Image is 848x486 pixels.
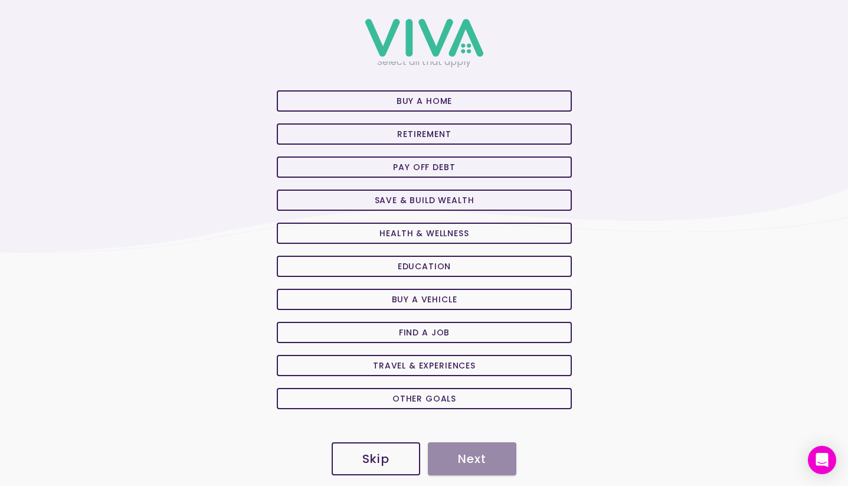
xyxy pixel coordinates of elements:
ion-button: Health & Wellness [277,223,572,244]
ion-button: Retirement [277,123,572,145]
ion-button: Other Goals [277,388,572,409]
div: Open Intercom Messenger [808,446,836,474]
ion-text: Select all that apply [377,55,471,69]
ion-button: Skip [332,442,420,475]
ion-button: Education [277,256,572,277]
ion-button: Save & Build Wealth [277,190,572,211]
a: Skip [332,440,420,478]
ion-button: Buy A Home [277,90,572,112]
ion-button: Pay off Debt [277,156,572,178]
ion-button: Travel & Experiences [277,355,572,376]
ion-button: Find a Job [277,322,572,343]
ion-button: Buy a Vehicle [277,289,572,310]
